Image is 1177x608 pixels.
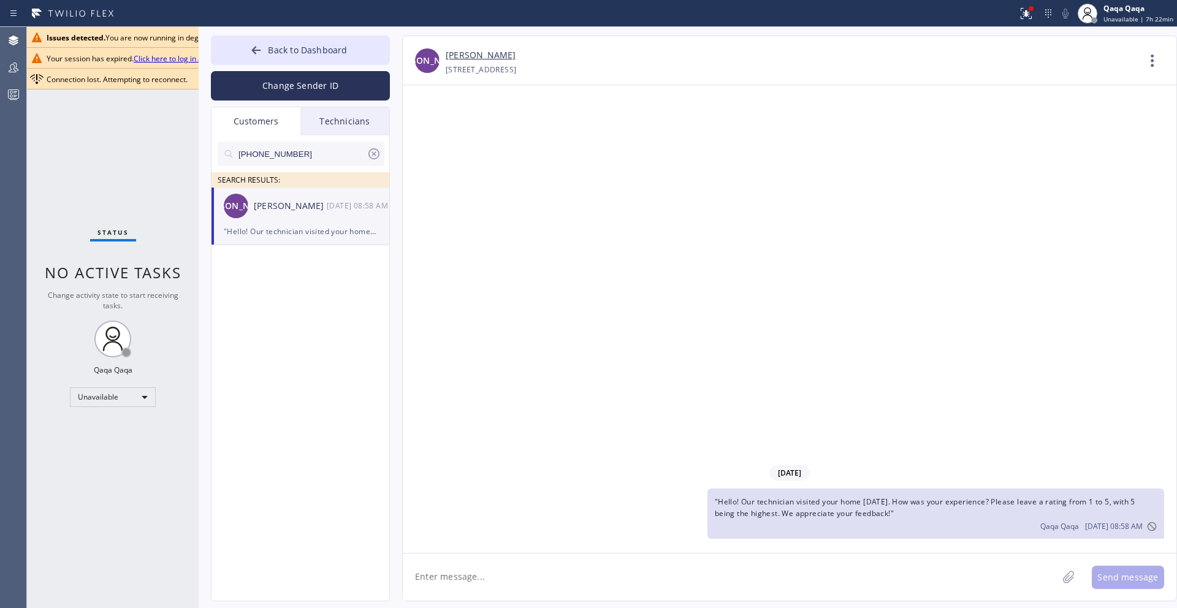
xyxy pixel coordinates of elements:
[200,199,271,213] span: [PERSON_NAME]
[237,142,367,166] input: Search
[300,107,389,135] div: Technicians
[1103,15,1173,23] span: Unavailable | 7h 22min
[707,488,1164,539] div: 09/05/2025 9:58 AM
[1092,566,1164,589] button: Send message
[211,36,390,65] button: Back to Dashboard
[392,54,462,68] span: [PERSON_NAME]
[47,53,217,64] span: Your session has expired.
[70,387,156,407] div: Unavailable
[224,224,377,238] div: "Hello! Our technician visited your home [DATE]. How was your experience? Please leave a rating f...
[1103,3,1173,13] div: Qaqa Qaqa
[47,32,1013,43] div: You are now running in degraded mode and some functionality might be affected. Refresh or contact...
[47,74,188,85] span: Connection lost. Attempting to reconnect.
[769,465,810,481] span: [DATE]
[211,107,300,135] div: Customers
[715,496,1135,519] span: "Hello! Our technician visited your home [DATE]. How was your experience? Please leave a rating f...
[218,175,280,185] span: SEARCH RESULTS:
[94,365,132,375] div: Qaqa Qaqa
[268,44,347,56] span: Back to Dashboard
[211,71,390,101] button: Change Sender ID
[134,53,217,64] a: Click here to log in again
[97,228,129,237] span: Status
[1057,5,1074,22] button: Mute
[446,63,516,77] div: [STREET_ADDRESS]
[446,48,516,63] a: [PERSON_NAME]
[254,199,327,213] div: [PERSON_NAME]
[1085,521,1143,531] span: [DATE] 08:58 AM
[48,290,178,311] span: Change activity state to start receiving tasks.
[1040,521,1079,531] span: Qaqa Qaqa
[327,199,390,213] div: 09/05/2025 9:58 AM
[47,32,105,43] b: Issues detected.
[45,262,181,283] span: No active tasks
